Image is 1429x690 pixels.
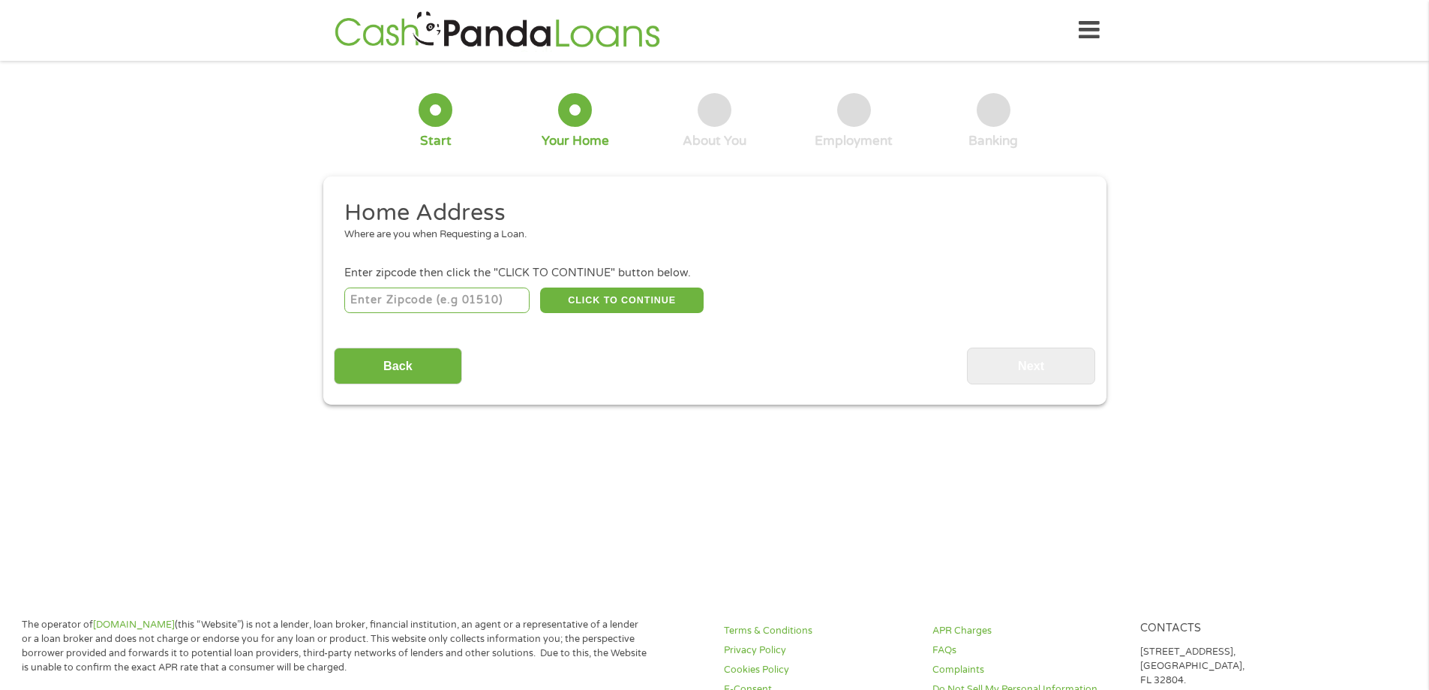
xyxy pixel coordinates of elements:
[683,133,746,149] div: About You
[968,133,1018,149] div: Banking
[344,227,1073,243] div: Where are you when Requesting a Loan.
[344,288,530,313] input: Enter Zipcode (e.g 01510)
[724,624,914,638] a: Terms & Conditions
[22,618,647,675] p: The operator of (this “Website”) is not a lender, loan broker, financial institution, an agent or...
[1140,645,1331,688] p: [STREET_ADDRESS], [GEOGRAPHIC_DATA], FL 32804.
[967,348,1095,384] input: Next
[540,288,704,313] button: CLICK TO CONTINUE
[330,9,665,52] img: GetLoanNow Logo
[724,663,914,677] a: Cookies Policy
[932,663,1123,677] a: Complaints
[724,643,914,658] a: Privacy Policy
[815,133,893,149] div: Employment
[93,619,175,631] a: [DOMAIN_NAME]
[344,198,1073,228] h2: Home Address
[1140,622,1331,636] h4: Contacts
[542,133,609,149] div: Your Home
[932,624,1123,638] a: APR Charges
[344,265,1084,282] div: Enter zipcode then click the "CLICK TO CONTINUE" button below.
[334,348,462,384] input: Back
[932,643,1123,658] a: FAQs
[420,133,452,149] div: Start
